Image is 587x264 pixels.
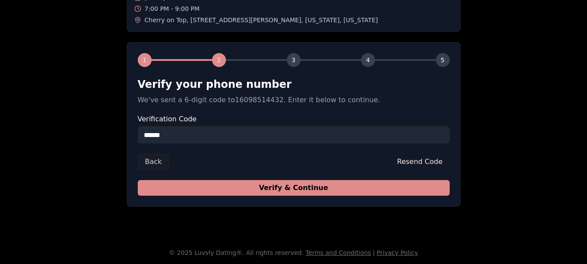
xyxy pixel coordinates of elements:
[287,53,301,67] div: 3
[145,4,200,13] span: 7:00 PM - 9:00 PM
[145,16,378,24] span: Cherry on Top , [STREET_ADDRESS][PERSON_NAME] , [US_STATE] , [US_STATE]
[138,95,450,105] p: We've sent a 6-digit code to 16098514432 . Enter it below to continue.
[377,249,418,256] a: Privacy Policy
[212,53,226,67] div: 2
[361,53,375,67] div: 4
[436,53,450,67] div: 5
[373,249,375,256] span: |
[390,154,450,170] button: Resend Code
[138,116,450,123] label: Verification Code
[138,180,450,196] button: Verify & Continue
[305,249,371,256] a: Terms and Conditions
[138,53,152,67] div: 1
[138,77,450,91] h2: Verify your phone number
[138,154,169,170] button: Back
